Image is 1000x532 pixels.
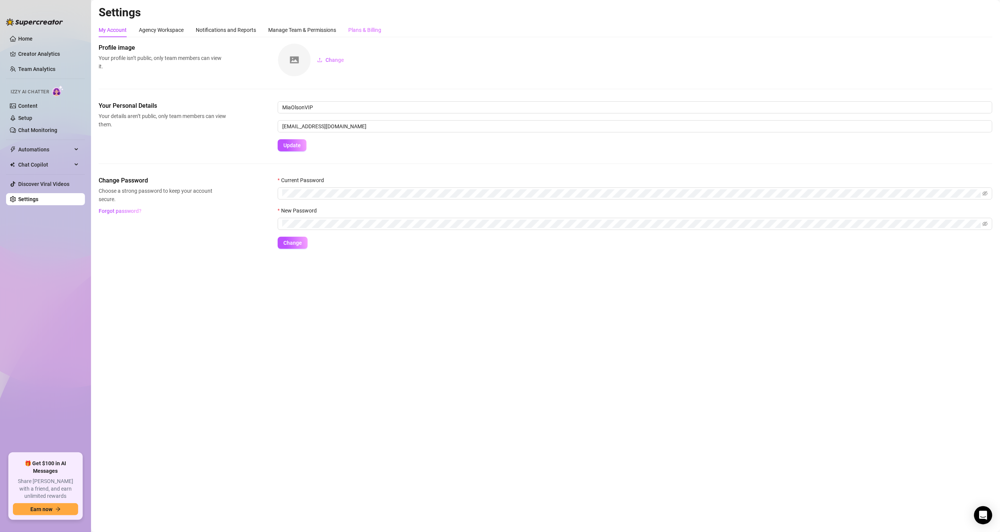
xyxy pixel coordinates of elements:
[99,176,226,185] span: Change Password
[282,220,981,228] input: New Password
[311,54,350,66] button: Change
[13,503,78,515] button: Earn nowarrow-right
[18,159,72,171] span: Chat Copilot
[278,206,322,215] label: New Password
[10,162,15,167] img: Chat Copilot
[18,143,72,156] span: Automations
[18,181,69,187] a: Discover Viral Videos
[13,460,78,475] span: 🎁 Get $100 in AI Messages
[139,26,184,34] div: Agency Workspace
[317,57,322,63] span: upload
[18,66,55,72] a: Team Analytics
[99,187,226,203] span: Choose a strong password to keep your account secure.
[30,506,52,512] span: Earn now
[348,26,381,34] div: Plans & Billing
[278,237,308,249] button: Change
[278,101,992,113] input: Enter name
[18,48,79,60] a: Creator Analytics
[278,44,311,76] img: square-placeholder.png
[983,221,988,227] span: eye-invisible
[55,507,61,512] span: arrow-right
[18,127,57,133] a: Chat Monitoring
[278,176,329,184] label: Current Password
[974,506,992,524] div: Open Intercom Messenger
[13,478,78,500] span: Share [PERSON_NAME] with a friend, and earn unlimited rewards
[278,139,307,151] button: Update
[278,120,992,132] input: Enter new email
[6,18,63,26] img: logo-BBDzfeDw.svg
[52,85,64,96] img: AI Chatter
[268,26,336,34] div: Manage Team & Permissions
[99,5,992,20] h2: Settings
[99,43,226,52] span: Profile image
[99,205,142,217] button: Forgot password?
[18,115,32,121] a: Setup
[11,88,49,96] span: Izzy AI Chatter
[99,54,226,71] span: Your profile isn’t public, only team members can view it.
[18,103,38,109] a: Content
[99,208,142,214] span: Forgot password?
[283,240,302,246] span: Change
[99,26,127,34] div: My Account
[10,146,16,153] span: thunderbolt
[18,36,33,42] a: Home
[282,189,981,198] input: Current Password
[325,57,344,63] span: Change
[99,101,226,110] span: Your Personal Details
[196,26,256,34] div: Notifications and Reports
[983,191,988,196] span: eye-invisible
[283,142,301,148] span: Update
[18,196,38,202] a: Settings
[99,112,226,129] span: Your details aren’t public, only team members can view them.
